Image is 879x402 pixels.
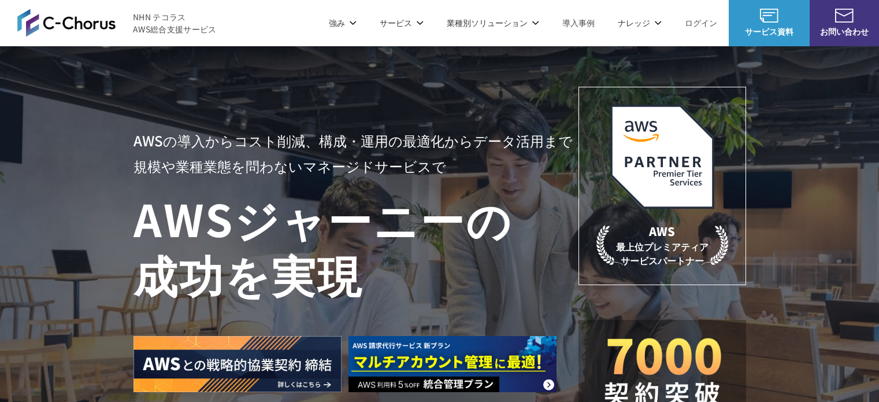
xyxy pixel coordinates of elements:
a: AWS総合支援サービス C-Chorus NHN テコラスAWS総合支援サービス [17,9,217,36]
img: AWSとの戦略的協業契約 締結 [133,336,342,392]
em: AWS [649,223,675,239]
img: AWS総合支援サービス C-Chorus [17,9,116,36]
p: AWSの導入からコスト削減、 構成・運用の最適化からデータ活用まで 規模や業種業態を問わない マネージドサービスで [133,128,578,179]
span: お問い合わせ [810,25,879,38]
img: AWSプレミアティアサービスパートナー [610,105,714,209]
p: 強み [329,17,357,29]
span: サービス資料 [729,25,810,38]
p: サービス [380,17,424,29]
p: ナレッジ [618,17,662,29]
img: お問い合わせ [835,9,854,23]
p: 業種別ソリューション [447,17,539,29]
h1: AWS ジャーニーの 成功を実現 [133,190,578,301]
img: AWS総合支援サービス C-Chorus サービス資料 [760,9,778,23]
p: 最上位プレミアティア サービスパートナー [596,223,728,267]
a: 導入事例 [562,17,595,29]
img: AWS請求代行サービス 統合管理プラン [348,336,557,392]
span: NHN テコラス AWS総合支援サービス [133,11,217,35]
a: ログイン [685,17,717,29]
